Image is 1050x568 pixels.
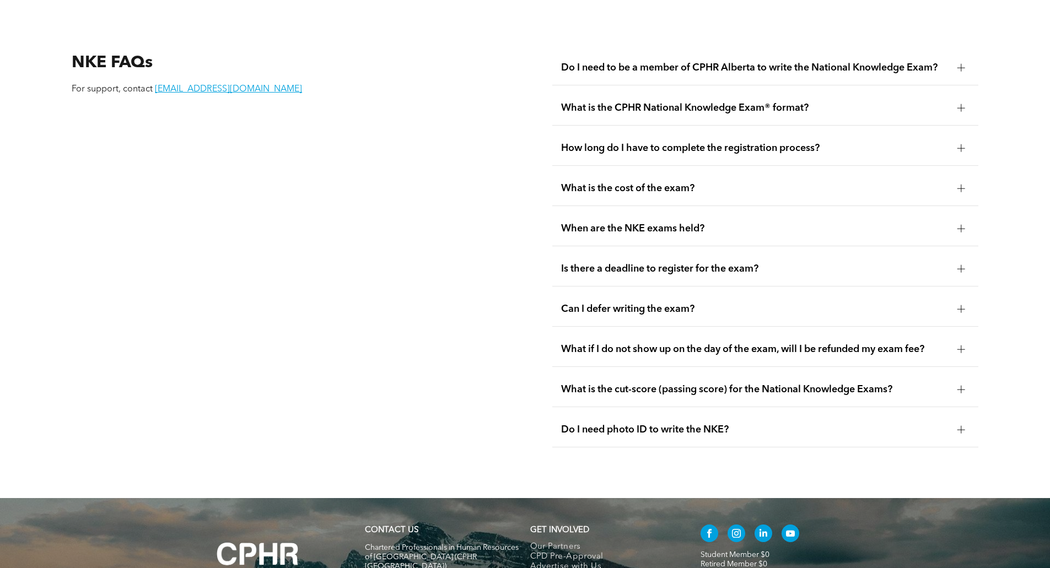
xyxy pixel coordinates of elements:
span: Do I need to be a member of CPHR Alberta to write the National Knowledge Exam? [561,62,949,74]
span: What is the cut-score (passing score) for the National Knowledge Exams? [561,383,949,396]
a: facebook [701,524,718,545]
span: What is the CPHR National Knowledge Exam® format? [561,102,949,114]
span: Can I defer writing the exam? [561,303,949,315]
span: What is the cost of the exam? [561,182,949,194]
a: Retired Member $0 [701,560,767,568]
span: GET INVOLVED [530,526,589,534]
span: NKE FAQs [72,55,153,71]
a: CONTACT US [365,526,418,534]
span: For support, contact [72,85,153,94]
a: youtube [782,524,799,545]
span: When are the NKE exams held? [561,223,949,235]
span: Do I need photo ID to write the NKE? [561,424,949,436]
a: [EMAIL_ADDRESS][DOMAIN_NAME] [155,85,302,94]
a: linkedin [755,524,772,545]
a: instagram [728,524,745,545]
span: What if I do not show up on the day of the exam, will I be refunded my exam fee? [561,343,949,355]
span: How long do I have to complete the registration process? [561,142,949,154]
a: Our Partners [530,542,677,552]
a: CPD Pre-Approval [530,552,677,562]
a: Student Member $0 [701,551,769,559]
span: Is there a deadline to register for the exam? [561,263,949,275]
